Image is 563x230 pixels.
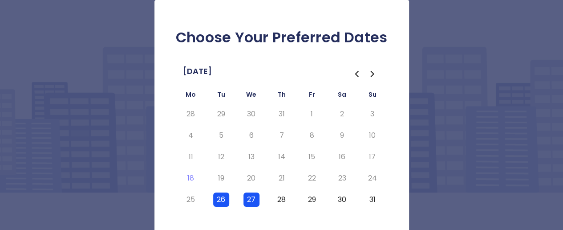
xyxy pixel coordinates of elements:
[183,64,212,78] span: [DATE]
[304,150,320,164] button: Friday, August 15th, 2025
[365,193,381,207] button: Sunday, August 31st, 2025
[334,171,350,185] button: Saturday, August 23rd, 2025
[365,171,381,185] button: Sunday, August 24th, 2025
[183,107,199,121] button: Monday, July 28th, 2025
[327,89,357,103] th: Saturday
[334,150,350,164] button: Saturday, August 16th, 2025
[243,150,259,164] button: Wednesday, August 13th, 2025
[274,107,290,121] button: Thursday, July 31st, 2025
[243,171,259,185] button: Wednesday, August 20th, 2025
[236,89,267,103] th: Wednesday
[169,29,395,46] h2: Choose Your Preferred Dates
[334,107,350,121] button: Saturday, August 2nd, 2025
[213,128,229,143] button: Tuesday, August 5th, 2025
[213,107,229,121] button: Tuesday, July 29th, 2025
[274,128,290,143] button: Thursday, August 7th, 2025
[213,193,229,207] button: Tuesday, August 26th, 2025, selected
[243,107,259,121] button: Wednesday, July 30th, 2025
[274,193,290,207] button: Thursday, August 28th, 2025
[365,150,381,164] button: Sunday, August 17th, 2025
[304,107,320,121] button: Friday, August 1st, 2025
[176,89,206,103] th: Monday
[334,193,350,207] button: Saturday, August 30th, 2025
[274,171,290,185] button: Thursday, August 21st, 2025
[297,89,327,103] th: Friday
[213,171,229,185] button: Tuesday, August 19th, 2025
[334,128,350,143] button: Saturday, August 9th, 2025
[267,89,297,103] th: Thursday
[176,89,388,210] table: August 2025
[274,150,290,164] button: Thursday, August 14th, 2025
[213,150,229,164] button: Tuesday, August 12th, 2025
[357,89,388,103] th: Sunday
[206,89,236,103] th: Tuesday
[304,171,320,185] button: Friday, August 22nd, 2025
[365,66,381,82] button: Go to the Next Month
[183,171,199,185] button: Today, Monday, August 18th, 2025
[243,128,259,143] button: Wednesday, August 6th, 2025
[348,66,365,82] button: Go to the Previous Month
[365,128,381,143] button: Sunday, August 10th, 2025
[365,107,381,121] button: Sunday, August 3rd, 2025
[243,193,259,207] button: Wednesday, August 27th, 2025, selected
[304,193,320,207] button: Friday, August 29th, 2025
[183,150,199,164] button: Monday, August 11th, 2025
[183,193,199,207] button: Monday, August 25th, 2025
[304,128,320,143] button: Friday, August 8th, 2025
[183,128,199,143] button: Monday, August 4th, 2025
